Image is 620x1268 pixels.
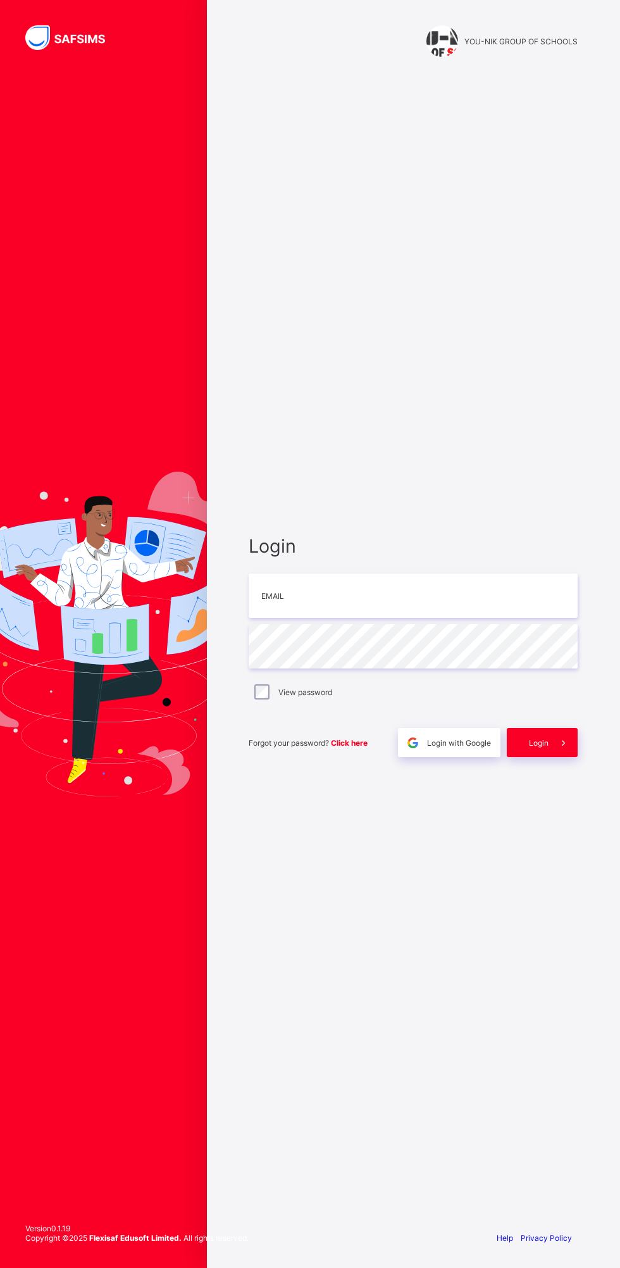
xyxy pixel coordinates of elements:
[406,736,420,750] img: google.396cfc9801f0270233282035f929180a.svg
[89,1233,182,1243] strong: Flexisaf Edusoft Limited.
[464,37,578,46] span: YOU-NIK GROUP OF SCHOOLS
[521,1233,572,1243] a: Privacy Policy
[497,1233,513,1243] a: Help
[25,25,120,50] img: SAFSIMS Logo
[25,1224,249,1233] span: Version 0.1.19
[529,738,549,748] span: Login
[427,738,491,748] span: Login with Google
[278,687,332,697] label: View password
[331,738,368,748] a: Click here
[25,1233,249,1243] span: Copyright © 2025 All rights reserved.
[249,535,578,557] span: Login
[249,738,368,748] span: Forgot your password?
